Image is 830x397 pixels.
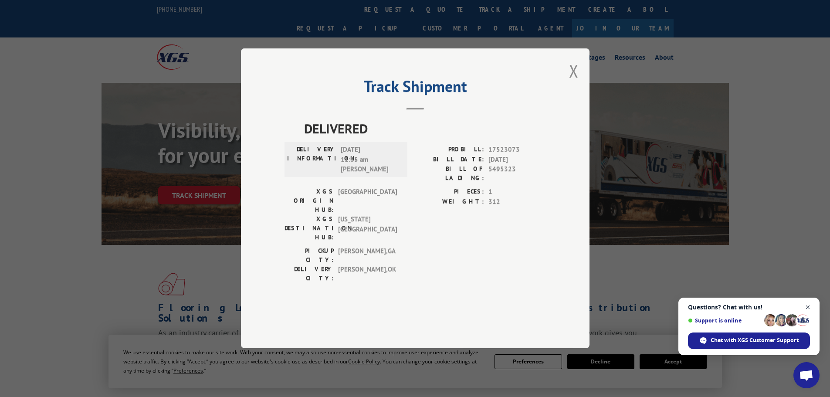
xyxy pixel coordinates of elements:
[285,215,334,242] label: XGS DESTINATION HUB:
[415,145,484,155] label: PROBILL:
[338,215,397,242] span: [US_STATE][GEOGRAPHIC_DATA]
[415,187,484,197] label: PIECES:
[688,304,810,311] span: Questions? Chat with us!
[711,336,799,344] span: Chat with XGS Customer Support
[338,265,397,283] span: [PERSON_NAME] , OK
[285,80,546,97] h2: Track Shipment
[338,187,397,215] span: [GEOGRAPHIC_DATA]
[488,155,546,165] span: [DATE]
[488,197,546,207] span: 312
[488,165,546,183] span: 5495323
[415,165,484,183] label: BILL OF LADING:
[287,145,336,175] label: DELIVERY INFORMATION:
[304,119,546,139] span: DELIVERED
[285,265,334,283] label: DELIVERY CITY:
[488,187,546,197] span: 1
[285,247,334,265] label: PICKUP CITY:
[688,317,761,324] span: Support is online
[488,145,546,155] span: 17523073
[415,197,484,207] label: WEIGHT:
[803,302,813,313] span: Close chat
[341,145,400,175] span: [DATE] 11:35 am [PERSON_NAME]
[793,362,820,388] div: Open chat
[285,187,334,215] label: XGS ORIGIN HUB:
[338,247,397,265] span: [PERSON_NAME] , GA
[415,155,484,165] label: BILL DATE:
[569,59,579,82] button: Close modal
[688,333,810,349] div: Chat with XGS Customer Support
